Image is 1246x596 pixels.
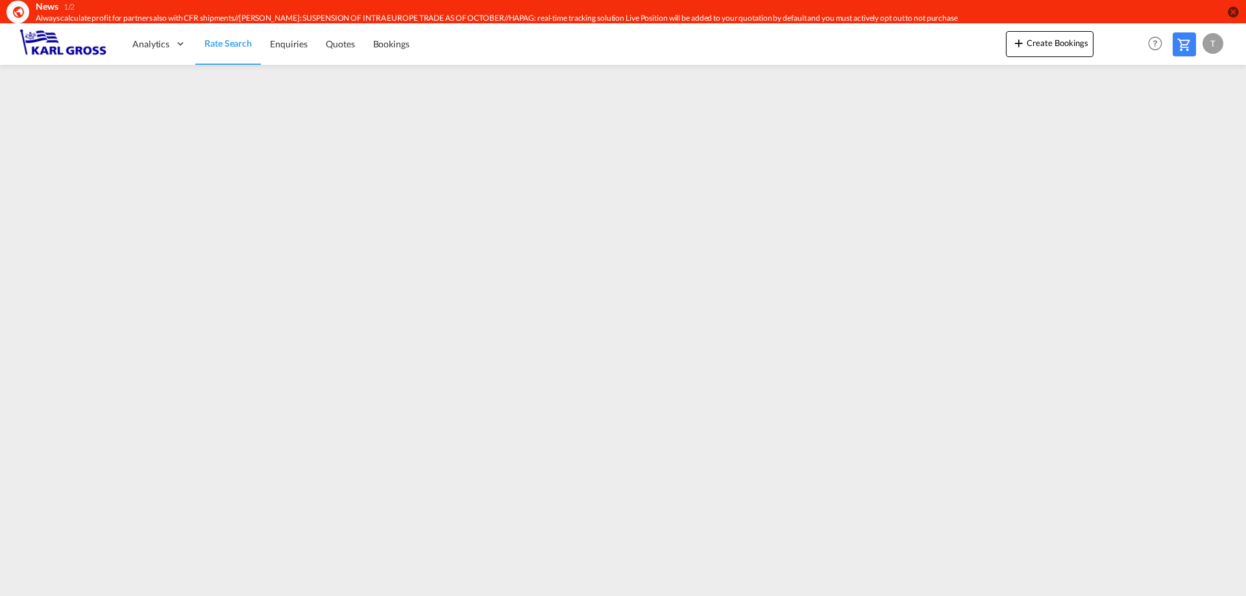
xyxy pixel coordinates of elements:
[19,29,107,58] img: 3269c73066d711f095e541db4db89301.png
[317,23,363,65] a: Quotes
[132,38,169,51] span: Analytics
[12,5,25,18] md-icon: icon-earth
[36,13,1055,24] div: Always calculate profit for partners also with CFR shipments//YANG MING: SUSPENSION OF INTRA EURO...
[1203,33,1223,54] div: T
[364,23,419,65] a: Bookings
[195,23,261,65] a: Rate Search
[373,38,409,49] span: Bookings
[1006,31,1093,57] button: icon-plus 400-fgCreate Bookings
[1144,32,1166,54] span: Help
[261,23,317,65] a: Enquiries
[1144,32,1173,56] div: Help
[326,38,354,49] span: Quotes
[123,23,195,65] div: Analytics
[1011,35,1027,51] md-icon: icon-plus 400-fg
[204,38,252,49] span: Rate Search
[1227,5,1240,18] button: icon-close-circle
[270,38,308,49] span: Enquiries
[64,2,75,13] div: 1/2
